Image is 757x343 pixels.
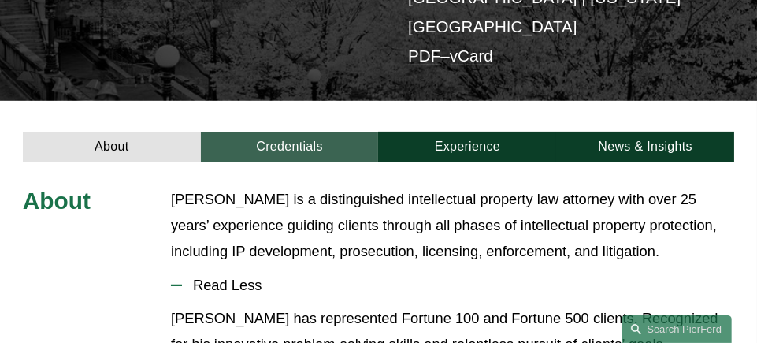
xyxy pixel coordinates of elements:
[182,277,734,294] span: Read Less
[556,132,734,162] a: News & Insights
[171,187,734,265] p: [PERSON_NAME] is a distinguished intellectual property law attorney with over 25 years’ experienc...
[23,188,91,214] span: About
[23,132,201,162] a: About
[408,47,440,65] a: PDF
[450,47,493,65] a: vCard
[622,315,732,343] a: Search this site
[378,132,556,162] a: Experience
[201,132,379,162] a: Credentials
[171,265,734,306] button: Read Less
